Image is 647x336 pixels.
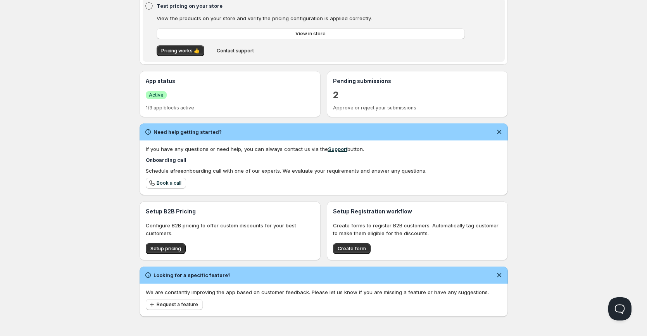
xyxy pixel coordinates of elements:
[295,31,326,37] span: View in store
[146,243,186,254] button: Setup pricing
[146,208,314,215] h3: Setup B2B Pricing
[146,105,314,111] p: 1/3 app blocks active
[146,167,502,175] div: Schedule a onboarding call with one of our experts. We evaluate your requirements and answer any ...
[157,45,204,56] button: Pricing works 👍
[146,145,502,153] div: If you have any questions or need help, you can always contact us via the button.
[146,288,502,296] p: We are constantly improving the app based on customer feedback. Please let us know if you are mis...
[333,243,371,254] button: Create form
[217,48,254,54] span: Contact support
[146,222,314,237] p: Configure B2B pricing to offer custom discounts for your best customers.
[146,178,186,189] a: Book a call
[212,45,259,56] button: Contact support
[494,270,505,281] button: Dismiss notification
[157,2,467,10] h4: Test pricing on your store
[157,28,465,39] a: View in store
[157,180,181,186] span: Book a call
[338,246,366,252] span: Create form
[608,297,631,320] iframe: Help Scout Beacon - Open
[157,301,198,308] span: Request a feature
[173,168,183,174] b: free
[154,271,231,279] h2: Looking for a specific feature?
[146,91,167,99] a: SuccessActive
[333,222,502,237] p: Create forms to register B2B customers. Automatically tag customer to make them eligible for the ...
[150,246,181,252] span: Setup pricing
[494,126,505,137] button: Dismiss notification
[333,105,502,111] p: Approve or reject your submissions
[333,77,502,85] h3: Pending submissions
[333,208,502,215] h3: Setup Registration workflow
[146,77,314,85] h3: App status
[157,14,465,22] p: View the products on your store and verify the pricing configuration is applied correctly.
[146,299,203,310] button: Request a feature
[146,156,502,164] h4: Onboarding call
[328,146,347,152] a: Support
[154,128,222,136] h2: Need help getting started?
[149,92,164,98] span: Active
[333,89,339,101] a: 2
[161,48,200,54] span: Pricing works 👍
